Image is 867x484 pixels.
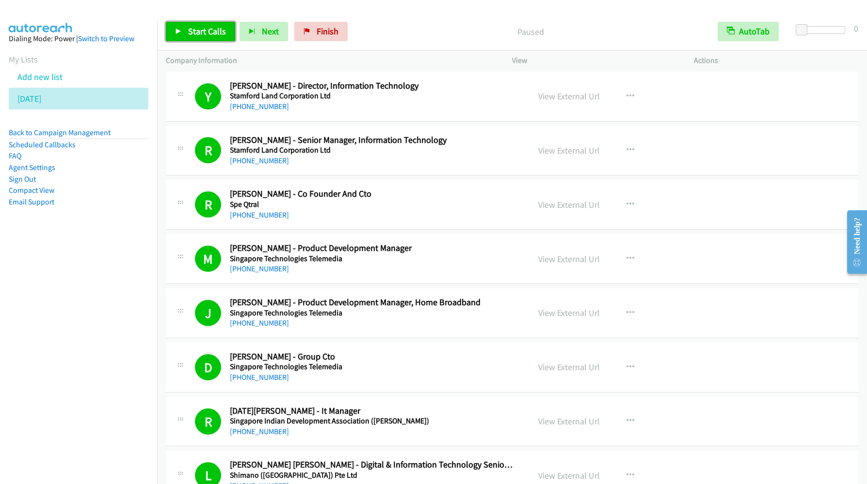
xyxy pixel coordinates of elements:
[230,470,515,480] h5: Shimano ([GEOGRAPHIC_DATA]) Pte Ltd
[230,416,515,426] h5: Singapore Indian Development Association ([PERSON_NAME])
[230,351,515,362] h2: [PERSON_NAME] - Group Cto
[230,102,289,111] a: [PHONE_NUMBER]
[195,191,221,218] h1: R
[230,243,515,254] h2: [PERSON_NAME] - Product Development Manager
[854,22,858,35] div: 0
[538,199,600,210] a: View External Url
[9,140,76,149] a: Scheduled Callbacks
[195,408,221,435] div: The call has been completed
[9,186,54,195] a: Compact View
[230,135,515,146] h2: [PERSON_NAME] - Senior Manager, Information Technology
[230,210,289,219] a: [PHONE_NUMBER]
[195,83,221,109] h1: Y
[78,34,134,43] a: Switch to Preview
[538,307,600,318] a: View External Url
[9,197,54,206] a: Email Support
[538,361,600,373] a: View External Url
[230,297,515,308] h2: [PERSON_NAME] - Product Development Manager, Home Broadband
[230,264,289,273] a: [PHONE_NUMBER]
[801,26,845,34] div: Delay between calls (in seconds)
[17,71,63,82] a: Add new list
[230,308,515,318] h5: Singapore Technologies Telemedia
[694,55,858,66] p: Actions
[230,145,515,155] h5: Stamford Land Corporation Ltd
[538,253,600,265] a: View External Url
[230,459,515,470] h2: [PERSON_NAME] [PERSON_NAME] - Digital & Information Technology Senior Manager
[195,300,221,326] h1: J
[230,373,289,382] a: [PHONE_NUMBER]
[512,55,676,66] p: View
[230,254,515,264] h5: Singapore Technologies Telemedia
[9,174,36,184] a: Sign Out
[9,33,148,45] div: Dialing Mode: Power |
[9,163,55,172] a: Agent Settings
[317,26,338,37] span: Finish
[538,416,600,427] a: View External Url
[9,151,21,160] a: FAQ
[262,26,279,37] span: Next
[166,55,495,66] p: Company Information
[195,246,221,272] div: The call has been completed
[538,470,600,481] a: View External Url
[230,318,289,328] a: [PHONE_NUMBER]
[195,300,221,326] div: The call has been completed
[195,408,221,435] h1: R
[361,25,700,38] p: Paused
[166,22,235,41] a: Start Calls
[230,362,515,372] h5: Singapore Technologies Telemedia
[839,203,867,281] iframe: Resource Center
[538,145,600,156] a: View External Url
[240,22,288,41] button: Next
[230,427,289,436] a: [PHONE_NUMBER]
[9,128,111,137] a: Back to Campaign Management
[230,91,515,101] h5: Stamford Land Corporation Ltd
[230,200,515,209] h5: Spe Qtral
[9,54,38,65] a: My Lists
[17,93,41,104] a: [DATE]
[230,80,515,92] h2: [PERSON_NAME] - Director, Information Technology
[294,22,348,41] a: Finish
[195,137,221,163] h1: R
[230,188,515,200] h2: [PERSON_NAME] - Co Founder And Cto
[195,354,221,380] div: The call has been completed
[195,354,221,380] h1: D
[230,156,289,165] a: [PHONE_NUMBER]
[195,246,221,272] h1: M
[230,406,515,417] h2: [DATE][PERSON_NAME] - It Manager
[538,91,600,102] a: View External Url
[188,26,226,37] span: Start Calls
[718,22,779,41] button: AutoTab
[195,137,221,163] div: The call has been completed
